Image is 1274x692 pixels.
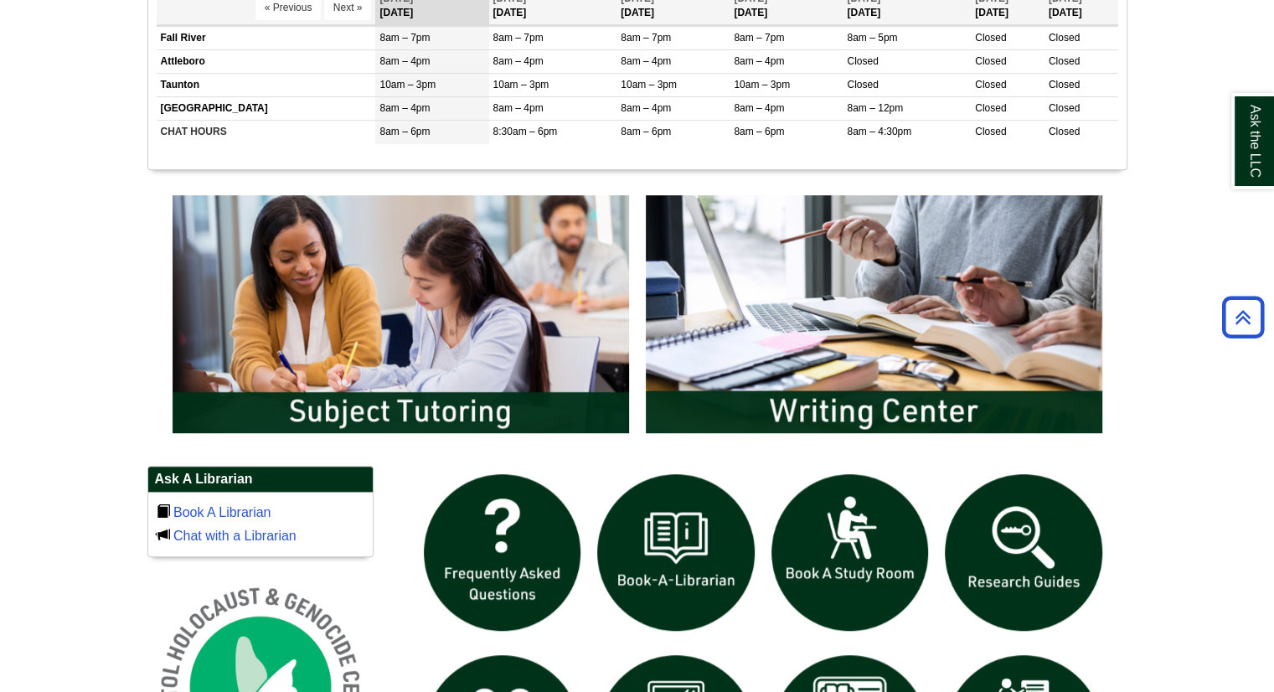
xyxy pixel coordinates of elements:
[763,466,937,640] img: book a study room icon links to book a study room web page
[493,55,544,67] span: 8am – 4pm
[173,529,297,543] a: Chat with a Librarian
[621,32,671,44] span: 8am – 7pm
[173,505,271,519] a: Book A Librarian
[847,55,878,67] span: Closed
[734,79,790,90] span: 10am – 3pm
[1049,126,1080,137] span: Closed
[621,79,677,90] span: 10am – 3pm
[1049,102,1080,114] span: Closed
[379,126,430,137] span: 8am – 6pm
[1049,55,1080,67] span: Closed
[734,126,784,137] span: 8am – 6pm
[975,102,1006,114] span: Closed
[847,79,878,90] span: Closed
[379,32,430,44] span: 8am – 7pm
[493,126,558,137] span: 8:30am – 6pm
[734,102,784,114] span: 8am – 4pm
[157,121,376,144] td: CHAT HOURS
[621,55,671,67] span: 8am – 4pm
[936,466,1111,640] img: Research Guides icon links to research guides web page
[157,26,376,49] td: Fall River
[379,55,430,67] span: 8am – 4pm
[589,466,763,640] img: Book a Librarian icon links to book a librarian web page
[637,187,1111,442] img: Writing Center Information
[493,102,544,114] span: 8am – 4pm
[847,126,911,137] span: 8am – 4:30pm
[493,79,549,90] span: 10am – 3pm
[148,467,373,493] h2: Ask A Librarian
[847,32,897,44] span: 8am – 5pm
[734,55,784,67] span: 8am – 4pm
[415,466,590,640] img: frequently asked questions
[157,74,376,97] td: Taunton
[1216,306,1270,328] a: Back to Top
[847,102,903,114] span: 8am – 12pm
[975,55,1006,67] span: Closed
[734,32,784,44] span: 8am – 7pm
[621,126,671,137] span: 8am – 6pm
[975,79,1006,90] span: Closed
[1049,79,1080,90] span: Closed
[379,79,436,90] span: 10am – 3pm
[1049,32,1080,44] span: Closed
[164,187,637,442] img: Subject Tutoring Information
[157,50,376,74] td: Attleboro
[975,32,1006,44] span: Closed
[621,102,671,114] span: 8am – 4pm
[975,126,1006,137] span: Closed
[164,187,1111,449] div: slideshow
[379,102,430,114] span: 8am – 4pm
[493,32,544,44] span: 8am – 7pm
[157,97,376,121] td: [GEOGRAPHIC_DATA]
